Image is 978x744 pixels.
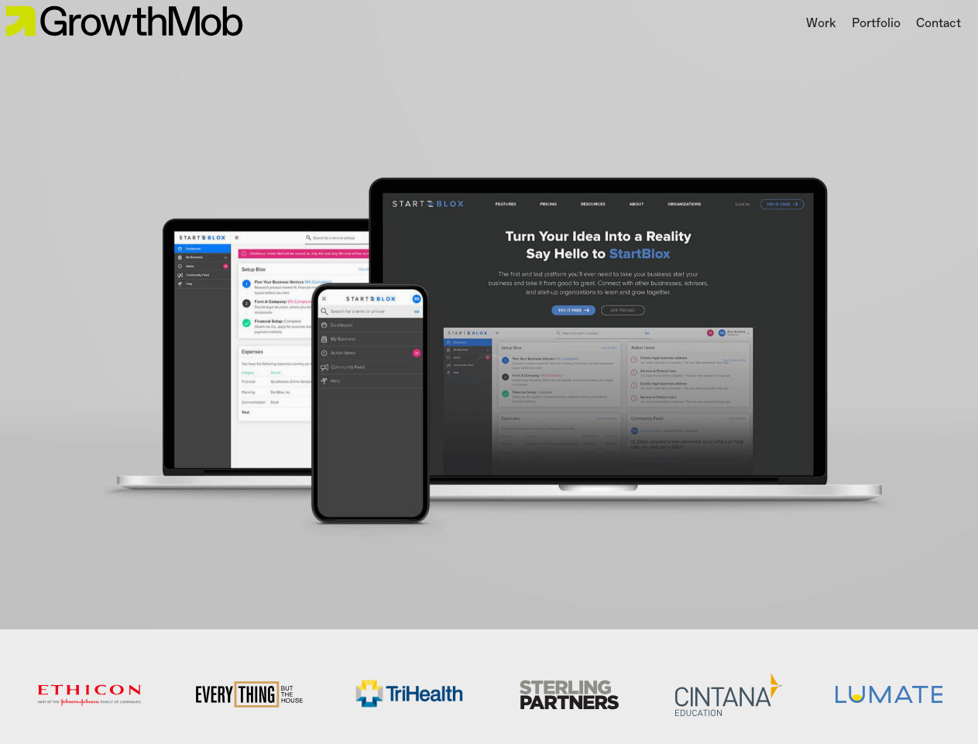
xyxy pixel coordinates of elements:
[798,11,969,37] nav: Main nav
[806,15,836,33] a: Work
[916,15,961,33] a: Contact
[852,15,901,33] a: Portfolio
